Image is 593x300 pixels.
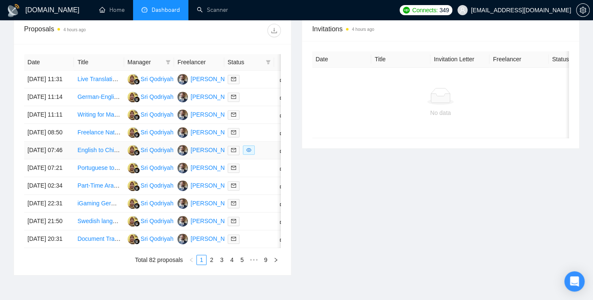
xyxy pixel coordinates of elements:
[312,24,569,34] span: Invitations
[177,235,239,242] a: GJ[PERSON_NAME]
[231,236,236,241] span: mail
[280,76,286,82] span: like
[77,76,247,82] a: Live Translation Services: Korean to English for Training Session
[237,255,247,265] a: 5
[152,6,180,14] span: Dashboard
[273,257,278,262] span: right
[24,24,152,37] div: Proposals
[177,146,239,153] a: GJ[PERSON_NAME]
[77,129,231,136] a: Freelance Native German (AI) Writer - Compelling Content
[280,93,286,100] span: like
[128,199,174,206] a: SQSri Qodriyah
[74,177,124,195] td: Part-Time Arabic to English Interpreter/Translator
[231,201,236,206] span: mail
[277,163,288,173] button: like
[231,183,236,188] span: mail
[166,60,171,65] span: filter
[24,195,74,213] td: [DATE] 22:31
[141,92,174,101] div: Sri Qodriyah
[141,216,174,226] div: Sri Qodriyah
[277,74,288,84] button: like
[190,92,239,101] div: [PERSON_NAME]
[128,235,174,242] a: SQSri Qodriyah
[128,145,138,155] img: SQ
[134,238,140,244] img: gigradar-bm.png
[134,79,140,85] img: gigradar-bm.png
[280,218,286,224] span: like
[271,255,281,265] li: Next Page
[177,75,239,82] a: GJ[PERSON_NAME]
[197,6,228,14] a: searchScanner
[190,216,239,226] div: [PERSON_NAME]
[74,230,124,248] td: Document Translation - Farsi to English
[141,74,174,84] div: Sri Qodriyah
[74,195,124,213] td: iGaming German Translator - Long-term
[231,112,236,117] span: mail
[141,234,174,243] div: Sri Qodriyah
[24,88,74,106] td: [DATE] 11:14
[261,255,271,265] li: 9
[228,57,262,67] span: Status
[128,57,162,67] span: Manager
[190,74,239,84] div: [PERSON_NAME]
[271,255,281,265] button: right
[227,255,237,265] a: 4
[576,3,590,17] button: setting
[177,128,239,135] a: GJ[PERSON_NAME]
[177,164,239,171] a: GJ[PERSON_NAME]
[141,128,174,137] div: Sri Qodriyah
[134,167,140,173] img: gigradar-bm.png
[237,255,247,265] li: 5
[141,199,174,208] div: Sri Qodriyah
[277,145,288,155] button: like
[190,128,239,137] div: [PERSON_NAME]
[177,234,188,244] img: GJ
[128,180,138,191] img: SQ
[190,163,239,172] div: [PERSON_NAME]
[77,111,336,118] a: Writing for Manga-Video Scripts 漫画動画の台本執筆(Japanese Native Only - Japanese Language)
[128,109,138,120] img: SQ
[231,218,236,224] span: mail
[24,213,74,230] td: [DATE] 21:50
[141,181,174,190] div: Sri Qodriyah
[277,198,288,208] button: like
[186,255,196,265] button: left
[74,88,124,106] td: German-English/English - German translation for periodical tasks
[134,221,140,226] img: gigradar-bm.png
[190,181,239,190] div: [PERSON_NAME]
[190,145,239,155] div: [PERSON_NAME]
[24,230,74,248] td: [DATE] 20:31
[77,147,192,153] a: English to Chinese traditional and simplified
[134,114,140,120] img: gigradar-bm.png
[197,255,206,265] a: 1
[77,182,206,189] a: Part-Time Arabic to English Interpreter/Translator
[280,200,286,207] span: like
[141,7,147,13] span: dashboard
[312,51,371,68] th: Date
[177,199,239,206] a: GJ[PERSON_NAME]
[74,124,124,142] td: Freelance Native German (AI) Writer - Compelling Content
[74,159,124,177] td: Portuguese to English Translation
[177,93,239,100] a: GJ[PERSON_NAME]
[277,216,288,226] button: like
[177,92,188,102] img: GJ
[268,27,280,34] span: download
[128,75,174,82] a: SQSri Qodriyah
[63,27,86,32] time: 4 hours ago
[231,165,236,170] span: mail
[74,106,124,124] td: Writing for Manga-Video Scripts 漫画動画の台本執筆(Japanese Native Only - Japanese Language)
[227,255,237,265] li: 4
[280,182,286,189] span: like
[577,7,589,14] span: setting
[128,182,174,188] a: SQSri Qodriyah
[134,132,140,138] img: gigradar-bm.png
[128,93,174,100] a: SQSri Qodriyah
[77,200,182,207] a: iGaming German Translator - Long-term
[128,216,138,226] img: SQ
[128,74,138,85] img: SQ
[490,51,549,68] th: Freelancer
[77,164,166,171] a: Portuguese to English Translation
[189,257,194,262] span: left
[430,51,490,68] th: Invitation Letter
[280,129,286,136] span: like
